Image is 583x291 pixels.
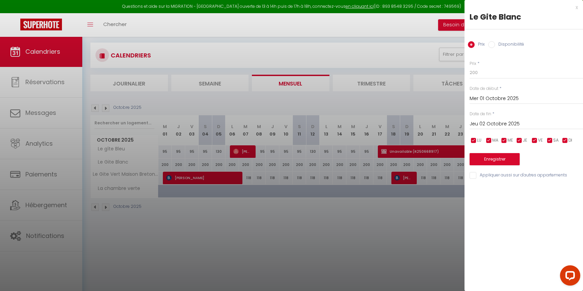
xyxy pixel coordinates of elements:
span: LU [477,137,481,144]
div: Le Gite Blanc [470,11,578,22]
span: JE [523,137,527,144]
button: Enregistrer [470,153,520,165]
span: DI [568,137,572,144]
label: Prix [470,60,476,67]
span: VE [538,137,543,144]
label: Prix [475,41,485,49]
label: Date de fin [470,111,491,117]
iframe: LiveChat chat widget [555,263,583,291]
div: x [465,3,578,11]
span: SA [553,137,559,144]
span: MA [492,137,498,144]
span: ME [508,137,513,144]
label: Date de début [470,86,498,92]
label: Disponibilité [495,41,524,49]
